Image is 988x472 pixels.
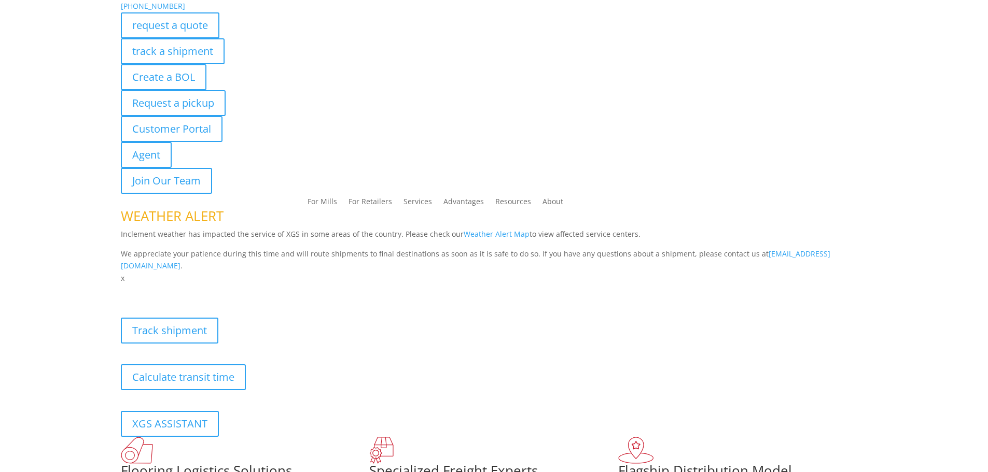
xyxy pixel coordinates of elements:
p: Inclement weather has impacted the service of XGS in some areas of the country. Please check our ... [121,228,868,248]
a: For Retailers [349,198,392,209]
span: WEATHER ALERT [121,207,224,225]
a: Resources [495,198,531,209]
a: For Mills [308,198,337,209]
b: Visibility, transparency, and control for your entire supply chain. [121,286,352,296]
a: Calculate transit time [121,364,246,390]
a: Create a BOL [121,64,206,90]
a: request a quote [121,12,219,38]
p: x [121,272,868,284]
a: Track shipment [121,318,218,344]
a: Advantages [443,198,484,209]
a: Customer Portal [121,116,222,142]
p: We appreciate your patience during this time and will route shipments to final destinations as so... [121,248,868,273]
a: Agent [121,142,172,168]
img: xgs-icon-total-supply-chain-intelligence-red [121,437,153,464]
a: Services [403,198,432,209]
img: xgs-icon-flagship-distribution-model-red [618,437,654,464]
a: Weather Alert Map [464,229,530,239]
a: Join Our Team [121,168,212,194]
a: About [542,198,563,209]
a: Request a pickup [121,90,226,116]
a: XGS ASSISTANT [121,411,219,437]
a: track a shipment [121,38,225,64]
img: xgs-icon-focused-on-flooring-red [369,437,394,464]
a: [PHONE_NUMBER] [121,1,185,11]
